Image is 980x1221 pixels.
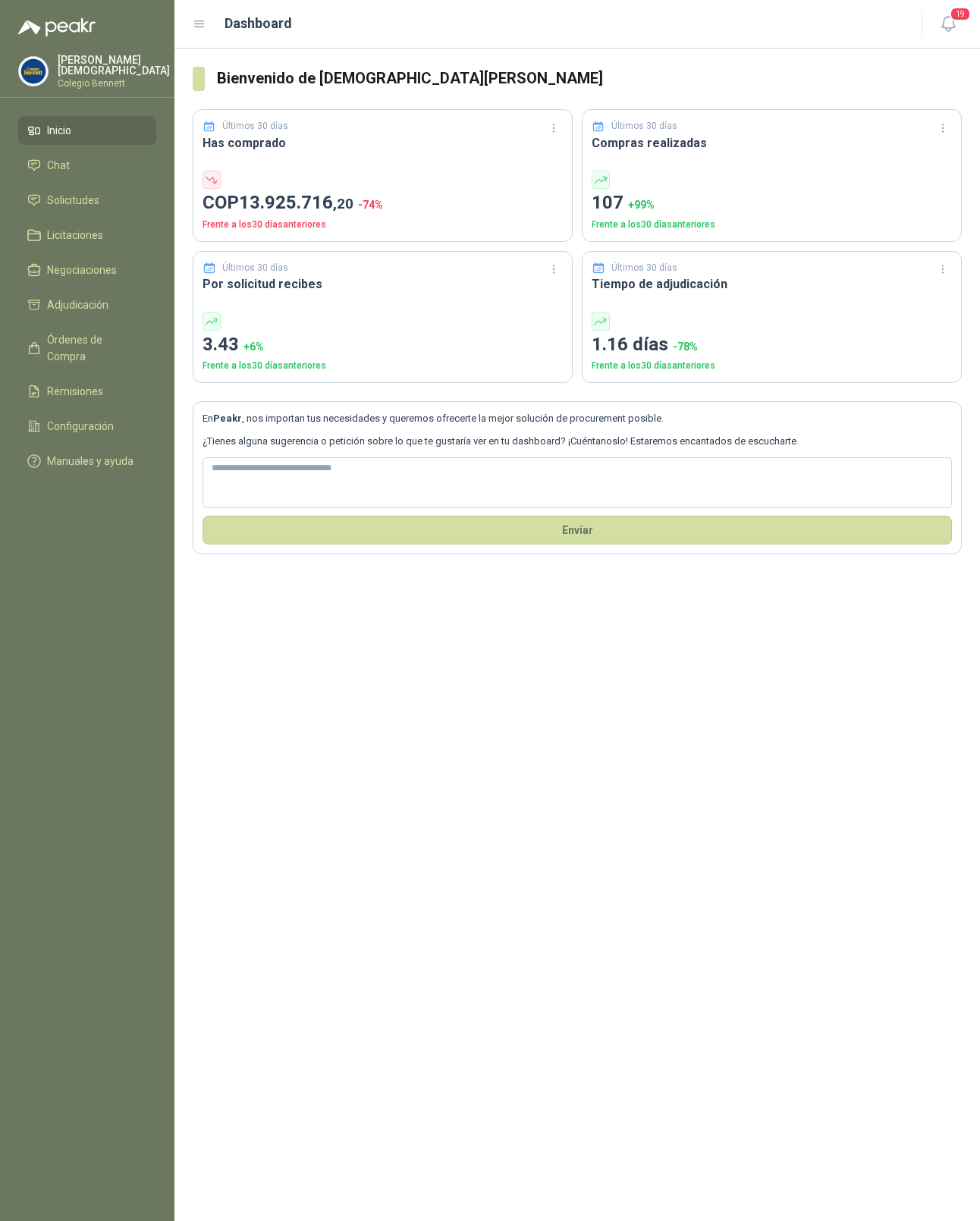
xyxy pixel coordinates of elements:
span: Remisiones [47,383,103,400]
h1: Dashboard [225,13,292,34]
p: 107 [592,189,952,218]
h3: Compras realizadas [592,133,952,152]
span: Órdenes de Compra [47,331,142,365]
span: -74 % [358,199,383,211]
a: Remisiones [18,377,156,406]
span: Configuración [47,418,114,435]
span: Manuales y ayuda [47,453,133,469]
span: + 6 % [243,341,264,353]
b: Peakr [213,413,242,424]
a: Configuración [18,412,156,441]
a: Solicitudes [18,186,156,215]
p: Últimos 30 días [611,119,677,133]
button: Envíar [203,516,952,545]
img: Logo peakr [18,18,96,36]
h3: Por solicitud recibes [203,275,563,293]
p: Colegio Bennett [58,79,170,88]
span: Adjudicación [47,297,108,313]
p: [PERSON_NAME] [DEMOGRAPHIC_DATA] [58,55,170,76]
p: COP [203,189,563,218]
span: ,20 [333,195,353,212]
a: Adjudicación [18,290,156,319]
span: 13.925.716 [239,192,353,213]
a: Licitaciones [18,221,156,250]
span: Chat [47,157,70,174]
p: Frente a los 30 días anteriores [203,218,563,232]
span: + 99 % [628,199,655,211]
img: Company Logo [19,57,48,86]
a: Inicio [18,116,156,145]
h3: Bienvenido de [DEMOGRAPHIC_DATA][PERSON_NAME] [217,67,963,90]
a: Manuales y ayuda [18,447,156,476]
h3: Tiempo de adjudicación [592,275,952,293]
a: Órdenes de Compra [18,325,156,371]
a: Chat [18,151,156,180]
a: Negociaciones [18,256,156,284]
p: Frente a los 30 días anteriores [203,359,563,373]
p: Frente a los 30 días anteriores [592,359,952,373]
p: Últimos 30 días [222,261,288,275]
span: -78 % [673,341,698,353]
span: Inicio [47,122,71,139]
span: Negociaciones [47,262,117,278]
p: Frente a los 30 días anteriores [592,218,952,232]
span: Licitaciones [47,227,103,243]
p: 1.16 días [592,331,952,359]
p: 3.43 [203,331,563,359]
span: Solicitudes [47,192,99,209]
p: Últimos 30 días [611,261,677,275]
p: ¿Tienes alguna sugerencia o petición sobre lo que te gustaría ver en tu dashboard? ¡Cuéntanoslo! ... [203,434,952,449]
p: Últimos 30 días [222,119,288,133]
p: En , nos importan tus necesidades y queremos ofrecerte la mejor solución de procurement posible. [203,411,952,426]
h3: Has comprado [203,133,563,152]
